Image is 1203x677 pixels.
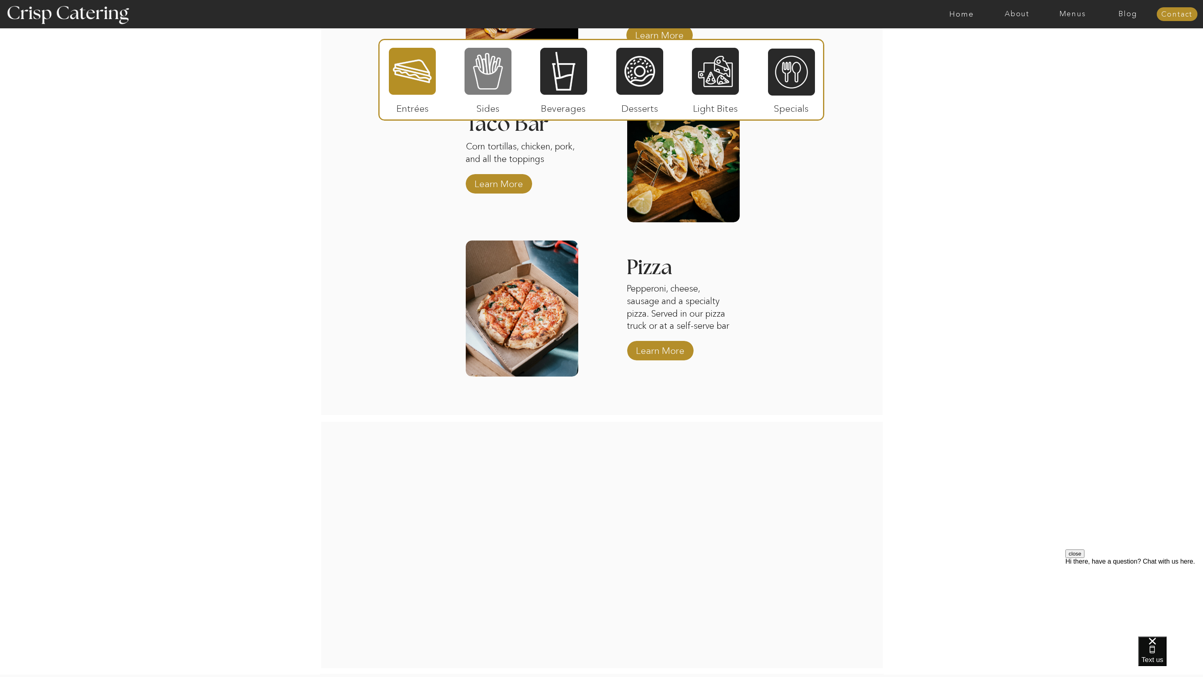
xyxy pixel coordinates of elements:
a: Learn More [632,21,686,45]
a: Learn More [472,170,526,194]
a: Menus [1045,10,1100,18]
p: Pepperoni, cheese, sausage and a specialty pizza. Served in our pizza truck or at a self-serve bar [627,283,734,332]
p: Desserts [613,95,667,118]
p: Corn tortillas, chicken, pork, and all the toppings [466,141,578,179]
p: Entrées [386,95,439,118]
p: Light Bites [689,95,743,118]
p: Specials [764,95,818,118]
p: Sides [461,95,515,118]
p: Beverages [537,95,590,118]
a: About [989,10,1045,18]
h3: Pizza [626,257,711,281]
iframe: podium webchat widget prompt [1065,549,1203,647]
a: Blog [1100,10,1156,18]
iframe: podium webchat widget bubble [1138,637,1203,677]
a: Learn More [633,337,687,360]
a: Home [934,10,989,18]
h3: Taco Bar [466,114,578,124]
a: Contact [1156,11,1197,19]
